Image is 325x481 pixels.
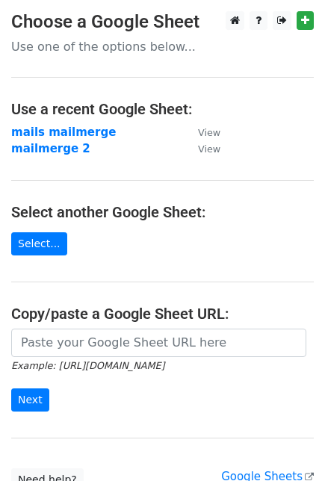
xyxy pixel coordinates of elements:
[11,388,49,412] input: Next
[198,127,220,138] small: View
[198,143,220,155] small: View
[11,305,314,323] h4: Copy/paste a Google Sheet URL:
[11,329,306,357] input: Paste your Google Sheet URL here
[11,125,116,139] a: mails mailmerge
[11,142,90,155] a: mailmerge 2
[183,142,220,155] a: View
[11,232,67,255] a: Select...
[11,360,164,371] small: Example: [URL][DOMAIN_NAME]
[11,39,314,55] p: Use one of the options below...
[11,11,314,33] h3: Choose a Google Sheet
[183,125,220,139] a: View
[11,100,314,118] h4: Use a recent Google Sheet:
[11,203,314,221] h4: Select another Google Sheet:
